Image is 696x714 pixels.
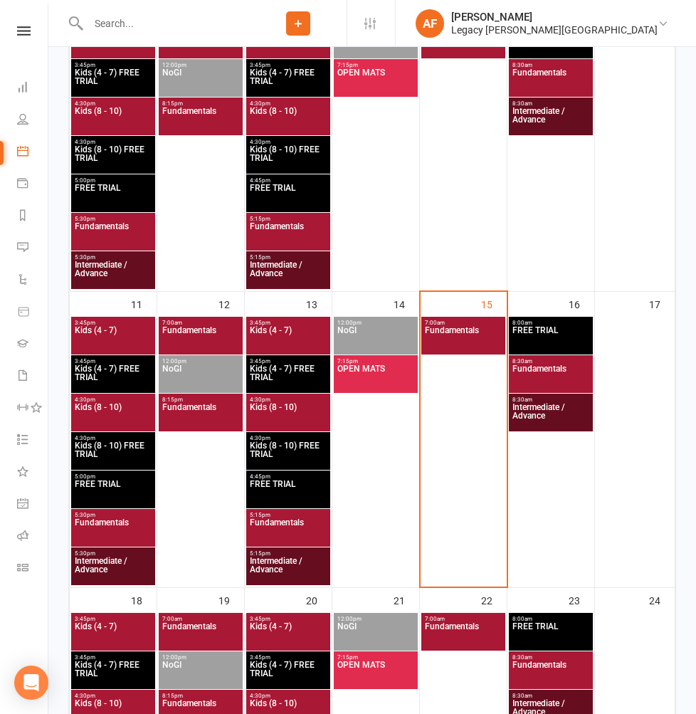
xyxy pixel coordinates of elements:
div: 21 [394,588,419,611]
span: 7:00am [162,320,240,326]
span: 5:15pm [249,512,327,518]
span: 4:45pm [249,177,327,184]
span: Fundamentals [162,403,240,429]
span: NoGI [162,68,240,94]
span: 8:30am [512,62,590,68]
div: 22 [481,588,507,611]
span: Kids (8 - 10) FREE TRIAL [74,145,152,171]
span: Kids (4 - 7) [74,622,152,648]
span: Intermediate / Advance [512,403,590,429]
span: Fundamentals [424,622,502,648]
span: 8:00am [512,320,590,326]
span: 7:15pm [337,358,415,364]
span: 4:30pm [74,397,152,403]
span: 3:45pm [249,616,327,622]
a: What's New [17,457,49,489]
span: 3:45pm [249,320,327,326]
span: Kids (4 - 7) FREE TRIAL [249,364,327,390]
span: Kids (4 - 7) [74,326,152,352]
span: 5:30pm [74,254,152,261]
div: AF [416,9,444,38]
div: 17 [649,292,675,315]
span: Fundamentals [162,107,240,132]
span: 7:00am [424,320,502,326]
div: 15 [481,292,507,315]
span: Intermediate / Advance [74,261,152,286]
span: 12:00pm [162,62,240,68]
a: People [17,105,49,137]
span: 8:00am [512,616,590,622]
span: Intermediate / Advance [249,261,327,286]
span: NoGI [162,364,240,390]
span: FREE TRIAL [249,480,327,505]
span: 4:30pm [249,397,327,403]
span: 8:15pm [162,397,240,403]
div: 24 [649,588,675,611]
div: Open Intercom Messenger [14,666,48,700]
span: 3:45pm [74,320,152,326]
div: Legacy [PERSON_NAME][GEOGRAPHIC_DATA] [451,23,658,36]
span: NoGI [337,326,415,352]
span: 8:30am [512,654,590,661]
a: Product Sales [17,297,49,329]
span: Kids (8 - 10) [74,107,152,132]
span: 3:45pm [249,62,327,68]
span: 4:30pm [74,435,152,441]
span: Intermediate / Advance [512,107,590,132]
span: Kids (8 - 10) FREE TRIAL [249,145,327,171]
a: Dashboard [17,73,49,105]
span: 4:30pm [249,139,327,145]
span: 4:30pm [74,139,152,145]
span: Kids (4 - 7) FREE TRIAL [249,68,327,94]
a: General attendance kiosk mode [17,489,49,521]
span: NoGI [162,661,240,686]
span: Fundamentals [74,518,152,544]
span: 8:30am [512,100,590,107]
span: 5:15pm [249,254,327,261]
span: 8:30am [512,397,590,403]
span: 12:00pm [337,320,415,326]
span: 5:15pm [249,216,327,222]
span: Fundamentals [249,222,327,248]
span: Kids (4 - 7) FREE TRIAL [74,364,152,390]
span: OPEN MATS [337,68,415,94]
span: 3:45pm [249,358,327,364]
span: 8:15pm [162,100,240,107]
span: 4:30pm [249,435,327,441]
span: Fundamentals [512,364,590,390]
span: FREE TRIAL [512,326,590,352]
span: NoGI [337,622,415,648]
span: 8:30am [512,693,590,699]
div: 16 [569,292,594,315]
span: Fundamentals [162,326,240,352]
span: 3:45pm [74,358,152,364]
span: 5:30pm [74,512,152,518]
span: Intermediate / Advance [249,557,327,582]
span: Kids (4 - 7) [249,622,327,648]
span: 12:00pm [162,358,240,364]
span: Fundamentals [162,622,240,648]
div: 13 [306,292,332,315]
span: Kids (8 - 10) [249,403,327,429]
div: [PERSON_NAME] [451,11,658,23]
div: 12 [218,292,244,315]
span: 5:00pm [74,473,152,480]
span: Fundamentals [512,661,590,686]
div: 11 [131,292,157,315]
div: 19 [218,588,244,611]
a: Calendar [17,137,49,169]
span: 5:30pm [74,550,152,557]
span: Fundamentals [512,68,590,94]
span: 3:45pm [249,654,327,661]
span: Kids (4 - 7) FREE TRIAL [74,68,152,94]
span: FREE TRIAL [512,622,590,648]
span: Fundamentals [74,222,152,248]
span: 7:15pm [337,654,415,661]
span: Fundamentals [424,326,502,352]
span: FREE TRIAL [74,480,152,505]
span: 7:00am [162,616,240,622]
span: FREE TRIAL [249,184,327,209]
span: Intermediate / Advance [74,557,152,582]
span: 4:30pm [74,693,152,699]
span: Kids (4 - 7) [249,326,327,352]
